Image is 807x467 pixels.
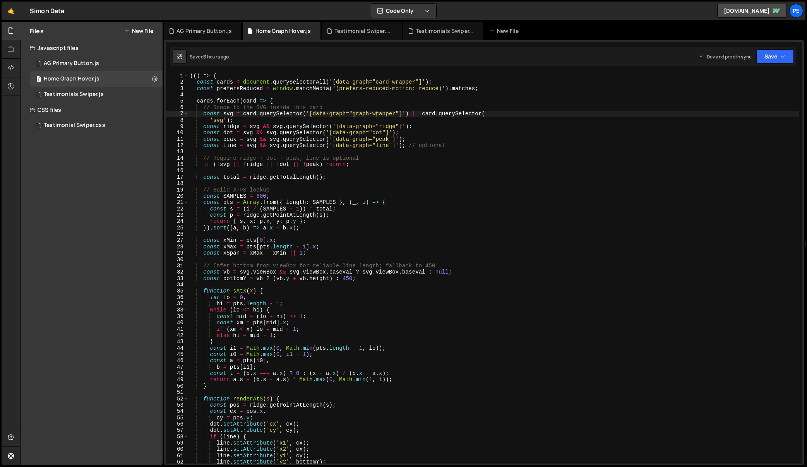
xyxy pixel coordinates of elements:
[166,383,188,389] div: 50
[166,320,188,326] div: 40
[166,206,188,212] div: 22
[21,40,163,56] div: Javascript files
[166,225,188,231] div: 25
[166,257,188,263] div: 30
[21,102,163,118] div: CSS files
[36,77,41,83] span: 1
[756,50,794,63] button: Save
[166,332,188,339] div: 42
[166,73,188,79] div: 1
[166,161,188,168] div: 15
[166,263,188,269] div: 31
[371,4,436,18] button: Code Only
[166,326,188,332] div: 41
[489,27,522,35] div: New File
[166,149,188,155] div: 13
[166,288,188,294] div: 35
[166,79,188,85] div: 2
[166,142,188,149] div: 12
[166,459,188,465] div: 62
[30,71,163,87] div: 16753/45758.js
[166,358,188,364] div: 46
[2,2,21,20] a: 🤙
[166,301,188,307] div: 37
[166,199,188,205] div: 21
[166,415,188,421] div: 55
[166,396,188,402] div: 52
[166,294,188,301] div: 36
[166,389,188,395] div: 51
[204,53,229,60] div: 3 hours ago
[166,282,188,288] div: 34
[166,307,188,313] div: 38
[166,104,188,111] div: 6
[166,212,188,218] div: 23
[176,27,232,35] div: AG Primary Button.js
[699,53,752,60] div: Dev and prod in sync
[44,60,99,67] div: AG Primary Button.js
[166,351,188,358] div: 45
[166,174,188,180] div: 17
[166,250,188,256] div: 29
[166,155,188,161] div: 14
[166,364,188,370] div: 47
[166,370,188,376] div: 48
[30,87,163,102] div: 16753/45792.js
[30,27,44,35] h2: Files
[166,123,188,130] div: 9
[44,91,104,98] div: Testimonials Swiper.js
[166,237,188,243] div: 27
[30,118,163,133] div: 16753/45793.css
[166,117,188,123] div: 8
[166,434,188,440] div: 58
[166,130,188,136] div: 10
[166,231,188,237] div: 26
[166,376,188,383] div: 49
[166,98,188,104] div: 5
[166,427,188,433] div: 57
[166,244,188,250] div: 28
[166,168,188,174] div: 16
[166,218,188,224] div: 24
[166,421,188,427] div: 56
[334,27,392,35] div: Testimonial Swiper.css
[166,180,188,186] div: 18
[166,187,188,193] div: 19
[166,446,188,452] div: 60
[30,6,65,15] div: Simon Data
[166,440,188,446] div: 59
[166,136,188,142] div: 11
[166,92,188,98] div: 4
[416,27,474,35] div: Testimonials Swiper.js
[166,339,188,345] div: 43
[30,56,163,71] div: 16753/45990.js
[124,28,153,34] button: New File
[166,345,188,351] div: 44
[166,453,188,459] div: 61
[166,275,188,282] div: 33
[166,269,188,275] div: 32
[44,122,105,129] div: Testimonial Swiper.css
[166,402,188,408] div: 53
[166,86,188,92] div: 3
[190,53,229,60] div: Saved
[44,75,99,82] div: Home Graph Hover.js
[166,111,188,117] div: 7
[717,4,787,18] a: [DOMAIN_NAME]
[166,313,188,320] div: 39
[166,408,188,414] div: 54
[789,4,803,18] a: Pe
[255,27,311,35] div: Home Graph Hover.js
[166,193,188,199] div: 20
